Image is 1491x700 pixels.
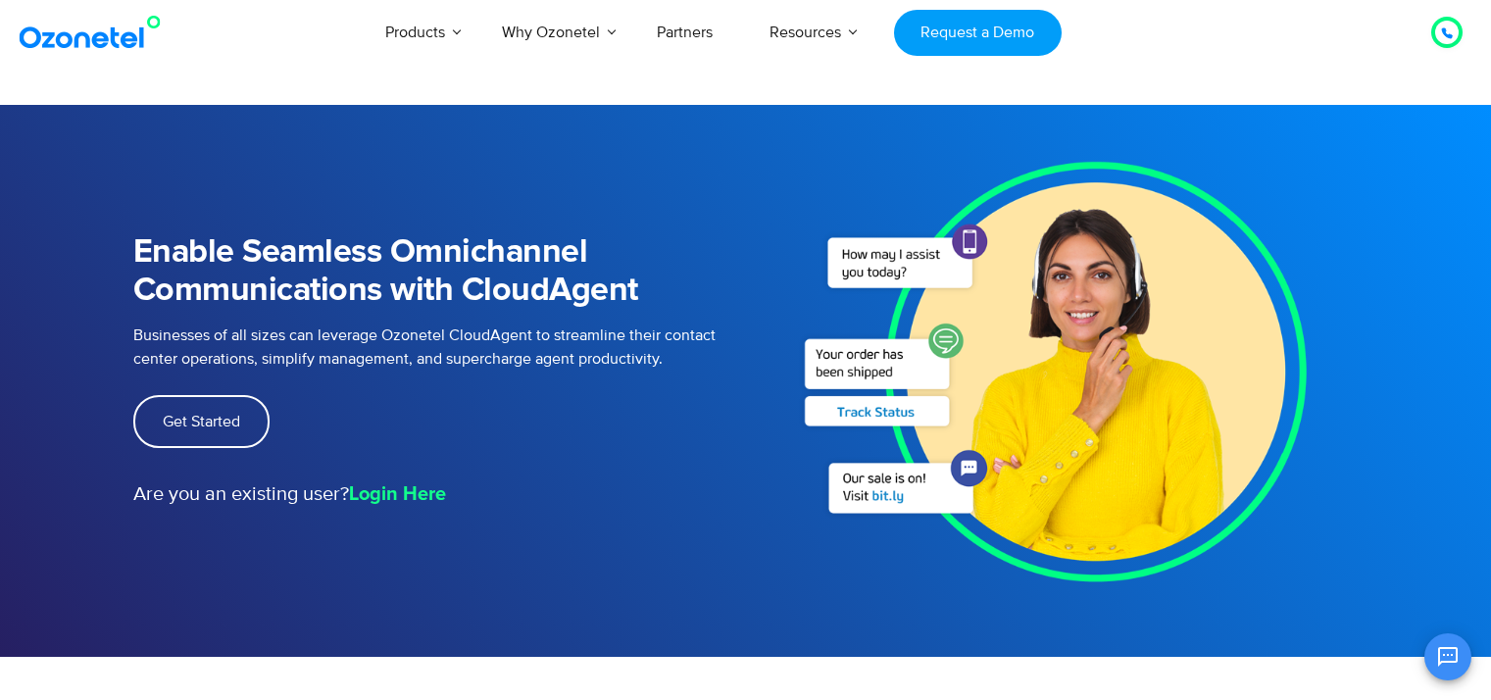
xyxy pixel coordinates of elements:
[349,479,446,509] a: Login Here
[349,484,446,504] strong: Login Here
[133,324,717,371] p: Businesses of all sizes can leverage Ozonetel CloudAgent to streamline their contact center opera...
[133,233,717,310] h1: Enable Seamless Omnichannel Communications with CloudAgent
[163,414,240,429] span: Get Started
[894,10,1062,56] a: Request a Demo
[1424,633,1471,680] button: Open chat
[133,395,270,448] a: Get Started
[133,479,717,509] p: Are you an existing user?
